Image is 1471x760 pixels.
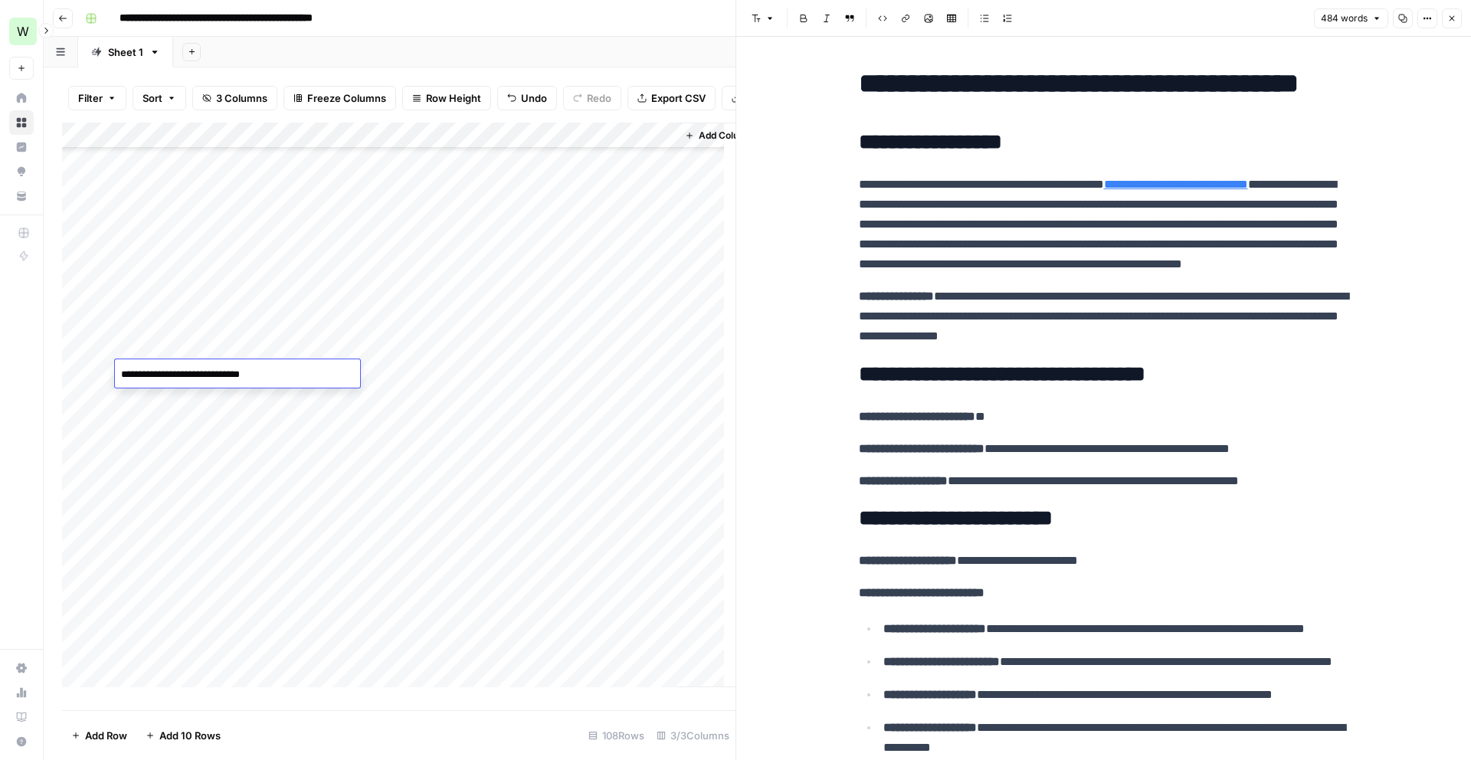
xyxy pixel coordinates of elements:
[108,44,143,60] div: Sheet 1
[216,90,267,106] span: 3 Columns
[9,705,34,729] a: Learning Hub
[402,86,491,110] button: Row Height
[78,37,173,67] a: Sheet 1
[283,86,396,110] button: Freeze Columns
[78,90,103,106] span: Filter
[627,86,716,110] button: Export CSV
[192,86,277,110] button: 3 Columns
[159,728,221,743] span: Add 10 Rows
[497,86,557,110] button: Undo
[1321,11,1368,25] span: 484 words
[17,22,29,41] span: W
[679,126,758,146] button: Add Column
[9,86,34,110] a: Home
[133,86,186,110] button: Sort
[62,723,136,748] button: Add Row
[85,728,127,743] span: Add Row
[9,110,34,135] a: Browse
[136,723,230,748] button: Add 10 Rows
[9,12,34,51] button: Workspace: Workspace1
[699,129,752,142] span: Add Column
[307,90,386,106] span: Freeze Columns
[68,86,126,110] button: Filter
[9,656,34,680] a: Settings
[1314,8,1388,28] button: 484 words
[582,723,650,748] div: 108 Rows
[521,90,547,106] span: Undo
[9,159,34,184] a: Opportunities
[426,90,481,106] span: Row Height
[651,90,706,106] span: Export CSV
[9,680,34,705] a: Usage
[9,184,34,208] a: Your Data
[9,135,34,159] a: Insights
[143,90,162,106] span: Sort
[563,86,621,110] button: Redo
[650,723,735,748] div: 3/3 Columns
[9,729,34,754] button: Help + Support
[587,90,611,106] span: Redo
